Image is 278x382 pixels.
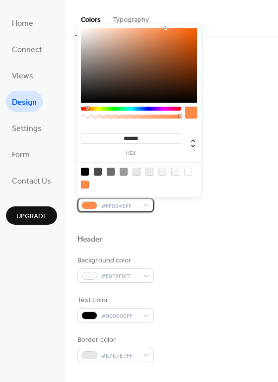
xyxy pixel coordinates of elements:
[6,117,48,138] a: Settings
[81,168,89,176] div: rgb(0, 0, 0)
[107,168,115,176] div: rgb(108, 108, 108)
[6,91,43,112] a: Design
[6,206,57,225] button: Upgrade
[77,235,103,245] div: Header
[6,143,36,165] a: Form
[6,64,39,86] a: Views
[12,42,42,58] span: Connect
[101,201,138,211] span: #FF8946FF
[101,311,138,321] span: #000000FF
[12,16,33,31] span: Home
[12,147,30,163] span: Form
[6,38,48,60] a: Connect
[16,211,47,222] span: Upgrade
[6,12,39,33] a: Home
[101,271,138,282] span: #F8F8F8FF
[77,295,152,306] div: Text color
[77,335,152,345] div: Border color
[133,168,140,176] div: rgb(231, 231, 231)
[6,170,57,191] a: Contact Us
[184,168,192,176] div: rgb(255, 255, 255)
[81,181,89,189] div: rgb(255, 137, 70)
[12,68,33,84] span: Views
[158,168,166,176] div: rgb(243, 243, 243)
[101,351,138,361] span: #E7E7E7FF
[12,95,37,110] span: Design
[145,168,153,176] div: rgb(235, 235, 235)
[12,174,51,189] span: Contact Us
[171,168,179,176] div: rgb(248, 248, 248)
[77,255,152,266] div: Background color
[12,121,42,136] span: Settings
[81,151,181,156] label: hex
[94,168,102,176] div: rgb(74, 74, 74)
[120,168,128,176] div: rgb(153, 153, 153)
